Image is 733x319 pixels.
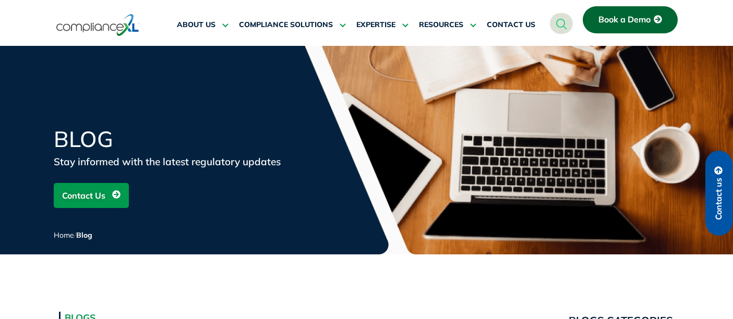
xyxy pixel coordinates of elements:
[177,13,229,38] a: ABOUT US
[54,183,129,208] a: Contact Us
[239,13,346,38] a: COMPLIANCE SOLUTIONS
[487,20,535,30] span: CONTACT US
[177,20,215,30] span: ABOUT US
[56,13,139,37] img: logo-one.svg
[356,13,408,38] a: EXPERTISE
[419,20,463,30] span: RESOURCES
[54,230,74,240] a: Home
[54,230,92,240] span: /
[54,154,304,169] div: Stay informed with the latest regulatory updates
[419,13,476,38] a: RESOURCES
[356,20,395,30] span: EXPERTISE
[54,128,304,150] h1: Blog
[598,15,651,24] span: Book a Demo
[487,13,535,38] a: CONTACT US
[239,20,333,30] span: COMPLIANCE SOLUTIONS
[76,230,92,240] span: Blog
[705,151,732,236] a: Contact us
[583,6,678,33] a: Book a Demo
[714,178,724,220] span: Contact us
[62,186,105,205] span: Contact Us
[550,13,573,34] a: navsearch-button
